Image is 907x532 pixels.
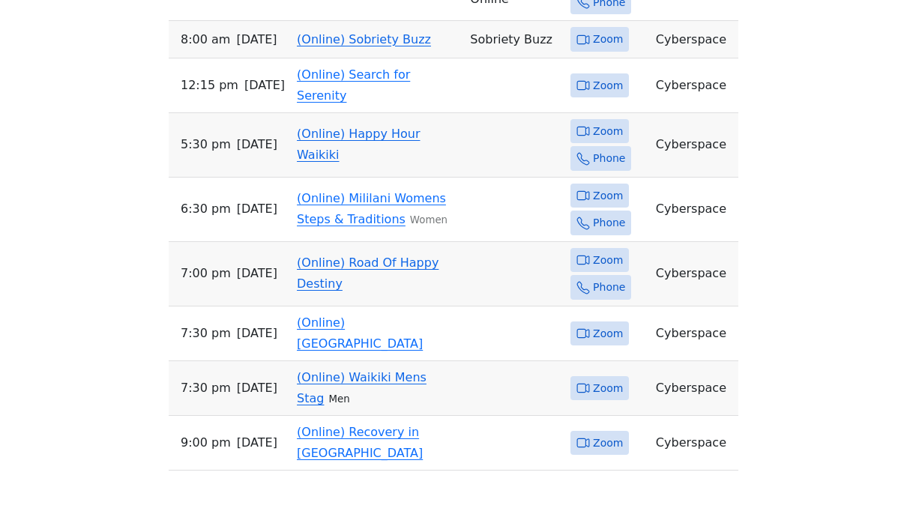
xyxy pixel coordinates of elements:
[650,21,738,58] td: Cyberspace
[650,58,738,113] td: Cyberspace
[593,76,623,95] span: Zoom
[593,187,623,205] span: Zoom
[181,134,231,155] span: 5:30 PM
[237,432,277,453] span: [DATE]
[297,127,420,162] a: (Online) Happy Hour Waikiki
[650,178,738,242] td: Cyberspace
[181,199,231,220] span: 6:30 PM
[593,379,623,398] span: Zoom
[244,75,285,96] span: [DATE]
[297,32,431,46] a: (Online) Sobriety Buzz
[650,113,738,178] td: Cyberspace
[181,378,231,399] span: 7:30 PM
[297,67,410,103] a: (Online) Search for Serenity
[236,29,277,50] span: [DATE]
[593,149,625,168] span: Phone
[237,323,277,344] span: [DATE]
[181,432,231,453] span: 9:00 PM
[181,75,238,96] span: 12:15 PM
[593,30,623,49] span: Zoom
[650,242,738,306] td: Cyberspace
[237,134,277,155] span: [DATE]
[297,425,423,460] a: (Online) Recovery in [GEOGRAPHIC_DATA]
[464,21,564,58] td: Sobriety Buzz
[237,263,277,284] span: [DATE]
[593,278,625,297] span: Phone
[328,393,349,405] small: Men
[650,306,738,361] td: Cyberspace
[593,214,625,232] span: Phone
[650,416,738,471] td: Cyberspace
[181,323,231,344] span: 7:30 PM
[593,251,623,270] span: Zoom
[593,122,623,141] span: Zoom
[297,191,446,226] a: (Online) Mililani Womens Steps & Traditions
[237,199,277,220] span: [DATE]
[237,378,277,399] span: [DATE]
[181,263,231,284] span: 7:00 PM
[297,370,427,405] a: (Online) Waikiki Mens Stag
[593,324,623,343] span: Zoom
[650,361,738,416] td: Cyberspace
[410,214,448,226] small: Women
[593,434,623,453] span: Zoom
[297,315,423,351] a: (Online) [GEOGRAPHIC_DATA]
[297,256,439,291] a: (Online) Road Of Happy Destiny
[181,29,230,50] span: 8:00 AM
